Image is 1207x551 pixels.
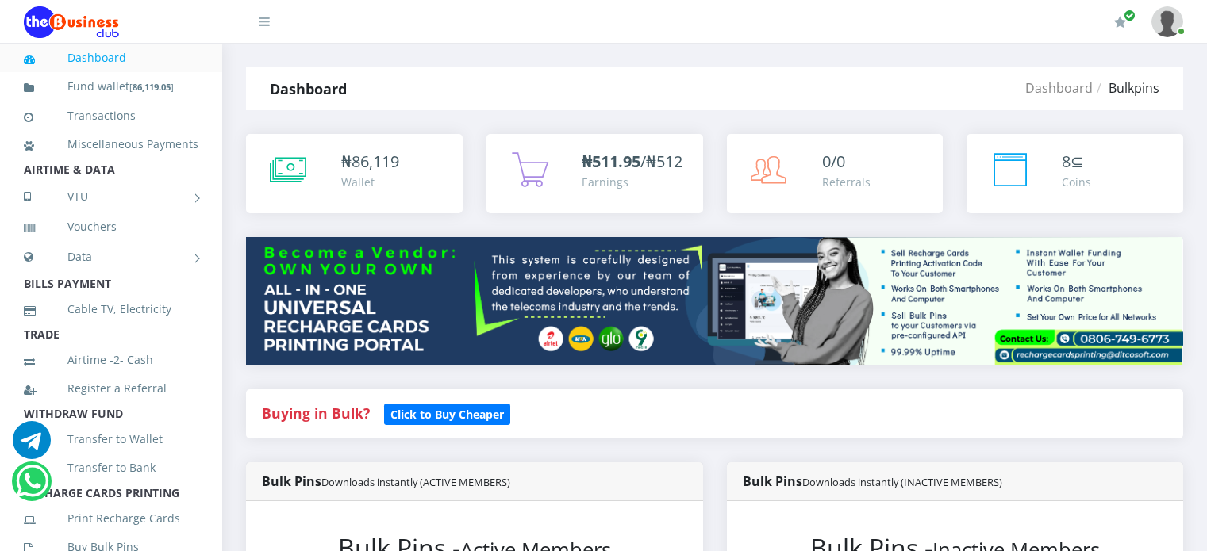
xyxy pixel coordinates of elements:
[341,150,399,174] div: ₦
[352,151,399,172] span: 86,119
[582,174,682,190] div: Earnings
[24,421,198,457] a: Transfer to Wallet
[24,6,119,38] img: Logo
[486,134,703,213] a: ₦511.95/₦512 Earnings
[802,475,1002,489] small: Downloads instantly (INACTIVE MEMBERS)
[16,474,48,500] a: Chat for support
[822,174,871,190] div: Referrals
[24,209,198,245] a: Vouchers
[1025,79,1093,97] a: Dashboard
[1114,16,1126,29] i: Renew/Upgrade Subscription
[24,342,198,378] a: Airtime -2- Cash
[743,473,1002,490] strong: Bulk Pins
[24,98,198,134] a: Transactions
[246,237,1183,365] img: multitenant_rcp.png
[341,174,399,190] div: Wallet
[24,40,198,76] a: Dashboard
[1093,78,1159,98] li: Bulkpins
[24,68,198,105] a: Fund wallet[86,119.05]
[262,473,510,490] strong: Bulk Pins
[822,151,845,172] span: 0/0
[1124,10,1136,21] span: Renew/Upgrade Subscription
[129,81,174,93] small: [ ]
[13,433,51,459] a: Chat for support
[1151,6,1183,37] img: User
[321,475,510,489] small: Downloads instantly (ACTIVE MEMBERS)
[246,134,463,213] a: ₦86,119 Wallet
[727,134,944,213] a: 0/0 Referrals
[384,404,510,423] a: Click to Buy Cheaper
[270,79,347,98] strong: Dashboard
[262,404,370,423] strong: Buying in Bulk?
[582,151,640,172] b: ₦511.95
[1062,174,1091,190] div: Coins
[390,407,504,422] b: Click to Buy Cheaper
[24,450,198,486] a: Transfer to Bank
[1062,150,1091,174] div: ⊆
[24,500,198,537] a: Print Recharge Cards
[1062,151,1071,172] span: 8
[582,151,682,172] span: /₦512
[24,126,198,163] a: Miscellaneous Payments
[24,177,198,216] a: VTU
[24,291,198,327] a: Cable TV, Electricity
[24,237,198,277] a: Data
[133,81,171,93] b: 86,119.05
[24,370,198,407] a: Register a Referral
